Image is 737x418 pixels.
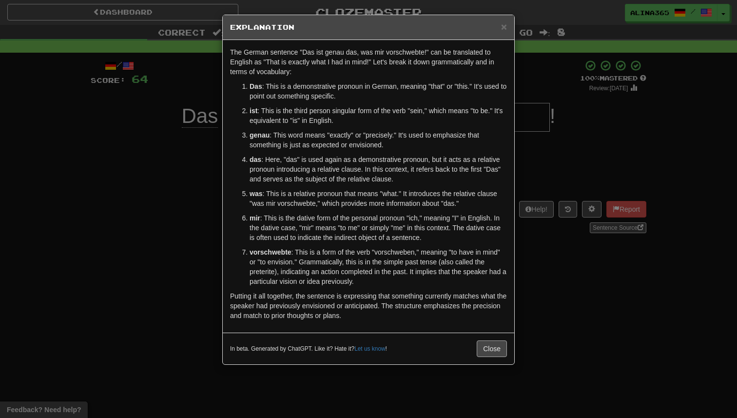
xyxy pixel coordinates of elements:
h5: Explanation [230,22,507,32]
span: × [501,21,507,32]
p: : This is a demonstrative pronoun in German, meaning "that" or "this." It's used to point out som... [250,81,507,101]
a: Let us know [354,345,385,352]
small: In beta. Generated by ChatGPT. Like it? Hate it? ! [230,345,387,353]
p: : This is the third person singular form of the verb "sein," which means "to be." It's equivalent... [250,106,507,125]
strong: ist [250,107,257,115]
p: : This is the dative form of the personal pronoun "ich," meaning "I" in English. In the dative ca... [250,213,507,242]
button: Close [477,340,507,357]
p: Putting it all together, the sentence is expressing that something currently matches what the spe... [230,291,507,320]
p: : This word means "exactly" or "precisely." It's used to emphasize that something is just as expe... [250,130,507,150]
strong: das [250,156,261,163]
strong: was [250,190,262,198]
p: : This is a relative pronoun that means "what." It introduces the relative clause "was mir vorsch... [250,189,507,208]
strong: vorschwebte [250,248,291,256]
p: : Here, "das" is used again as a demonstrative pronoun, but it acts as a relative pronoun introdu... [250,155,507,184]
strong: genau [250,131,270,139]
p: : This is a form of the verb "vorschweben," meaning "to have in mind" or "to envision." Grammatic... [250,247,507,286]
p: The German sentence "Das ist genau das, was mir vorschwebte!" can be translated to English as "Th... [230,47,507,77]
strong: Das [250,82,262,90]
button: Close [501,21,507,32]
strong: mir [250,214,260,222]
